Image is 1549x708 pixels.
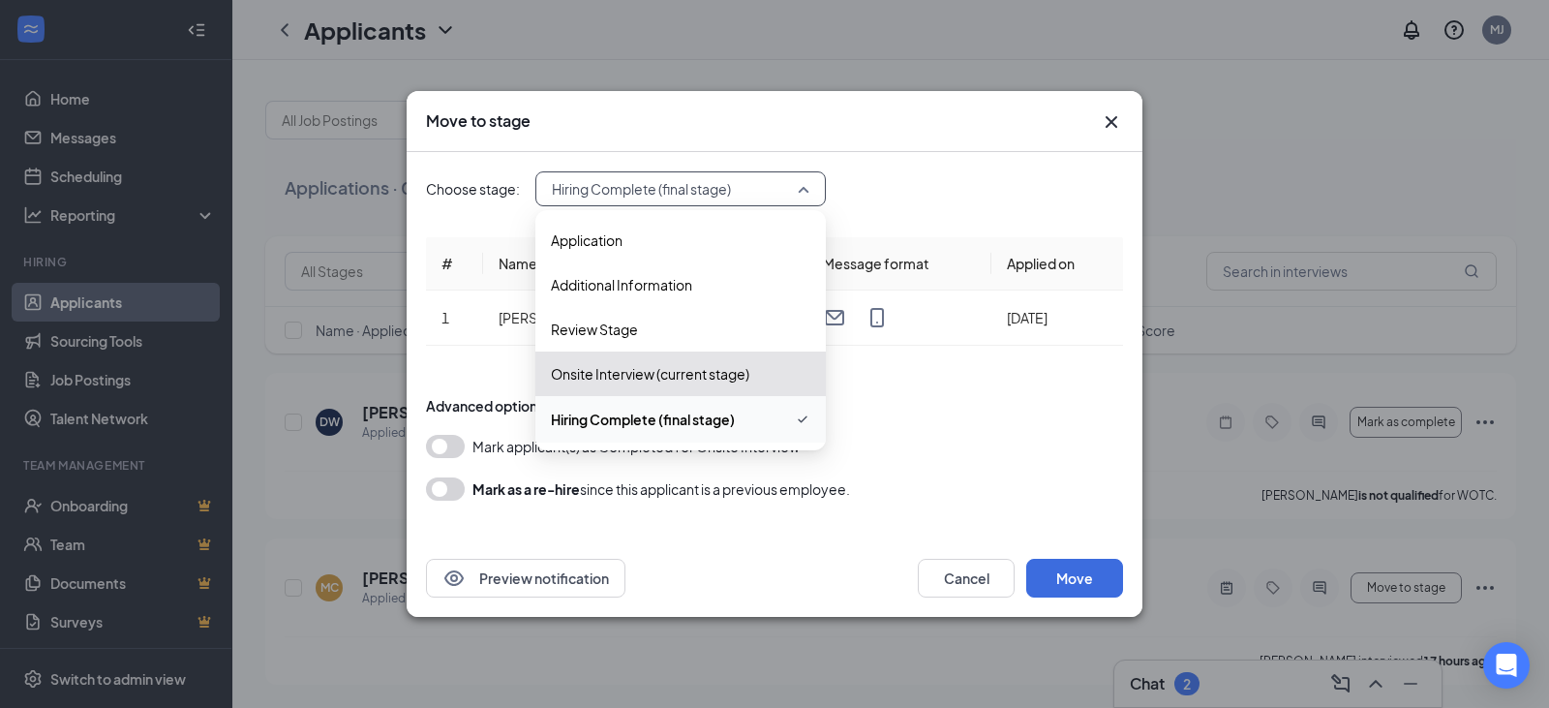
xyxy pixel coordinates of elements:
span: Mark applicant(s) as Completed for Onsite Interview [472,435,800,458]
div: Advanced options [426,396,1123,416]
th: Applied on [991,237,1123,291]
b: Mark as a re-hire [472,480,580,498]
svg: Cross [1100,110,1123,134]
span: Choose stage: [426,178,520,200]
svg: Checkmark [795,408,810,431]
button: Close [1100,110,1123,134]
th: # [426,237,483,291]
svg: Eye [442,567,466,590]
button: Move [1026,559,1123,598]
span: Onsite Interview (current stage) [551,363,749,385]
button: Cancel [918,559,1015,598]
span: Additional Information [551,274,692,295]
div: Open Intercom Messenger [1483,642,1530,689]
div: since this applicant is a previous employee. [472,477,850,501]
span: Review Stage [551,319,638,340]
td: [DATE] [991,291,1123,346]
span: Hiring Complete (final stage) [551,409,735,430]
h3: Move to stage [426,110,531,132]
th: Message format [807,237,991,291]
span: Application [551,230,623,251]
span: 1 [441,309,449,326]
th: Name [483,237,672,291]
td: [PERSON_NAME] [483,291,672,346]
span: Hiring Complete (final stage) [552,174,731,203]
svg: Email [823,306,846,329]
button: EyePreview notification [426,559,625,598]
svg: MobileSms [866,306,889,329]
